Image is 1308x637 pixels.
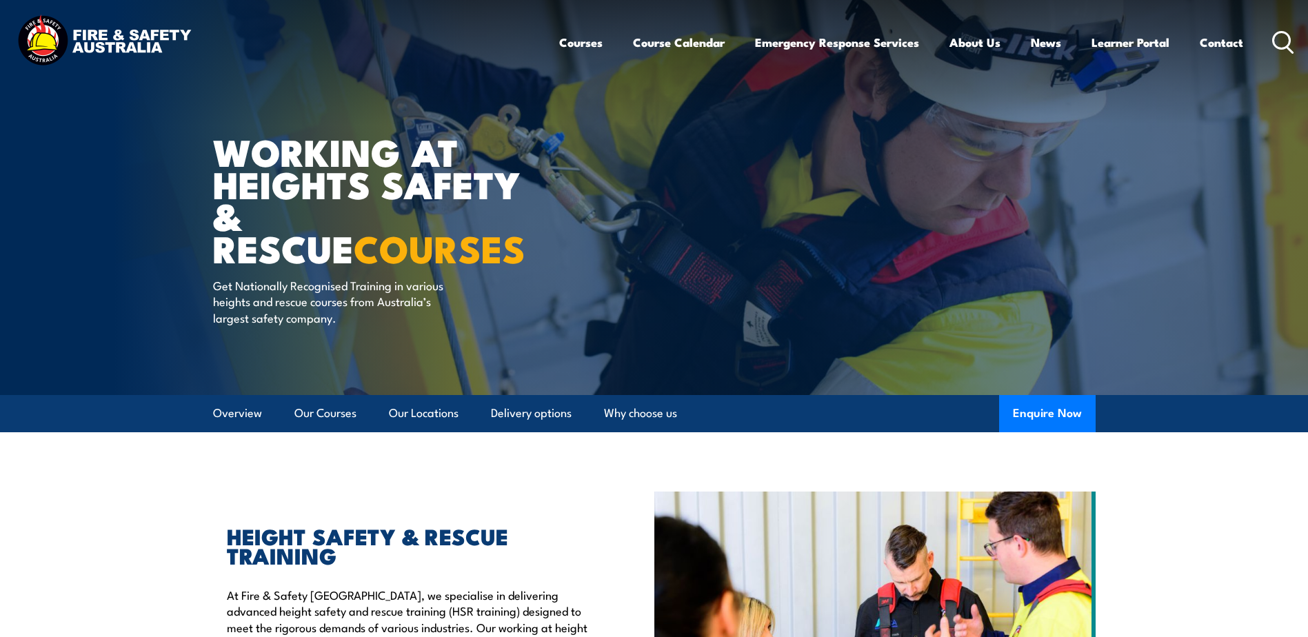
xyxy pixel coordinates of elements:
a: Overview [213,395,262,432]
a: About Us [949,24,1000,61]
a: Why choose us [604,395,677,432]
a: Learner Portal [1091,24,1169,61]
a: Contact [1200,24,1243,61]
h2: HEIGHT SAFETY & RESCUE TRAINING [227,526,591,565]
a: Courses [559,24,603,61]
p: Get Nationally Recognised Training in various heights and rescue courses from Australia’s largest... [213,277,465,325]
a: Emergency Response Services [755,24,919,61]
button: Enquire Now [999,395,1096,432]
a: Our Courses [294,395,356,432]
a: News [1031,24,1061,61]
a: Our Locations [389,395,459,432]
a: Course Calendar [633,24,725,61]
h1: WORKING AT HEIGHTS SAFETY & RESCUE [213,135,554,264]
strong: COURSES [354,219,525,276]
a: Delivery options [491,395,572,432]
